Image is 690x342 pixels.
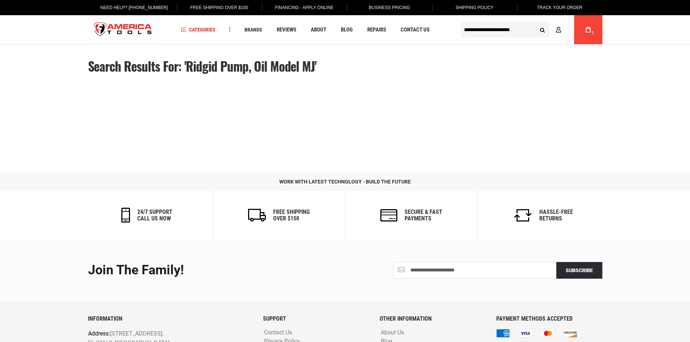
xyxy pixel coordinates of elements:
a: Reviews [273,25,300,35]
img: America Tools [88,16,158,43]
span: About [311,27,326,33]
a: Contact Us [397,25,433,35]
button: Subscribe [556,262,602,279]
h6: Free Shipping Over $150 [273,209,310,221]
h6: 24/7 support call us now [137,209,172,221]
span: Repairs [367,27,386,33]
a: Brands [241,25,265,35]
a: Categories [177,25,219,35]
a: About Us [379,329,406,336]
h6: secure & fast payments [405,209,442,221]
span: Search results for: 'ridgid pump, oil model MJ' [88,56,317,75]
span: Address: [88,330,110,337]
span: Shipping Policy [456,5,494,10]
a: store logo [88,16,158,43]
a: Blog [338,25,356,35]
h6: PAYMENT METHODS ACCEPTED [496,316,602,322]
a: Repairs [364,25,389,35]
a: 1 [581,15,595,44]
h6: OTHER INFORMATION [380,316,485,322]
a: About [308,25,330,35]
h6: INFORMATION [88,316,252,322]
span: 1 [592,31,594,35]
h6: Hassle-Free Returns [539,209,573,221]
span: Categories [181,27,216,32]
span: Reviews [277,27,296,33]
span: Blog [341,27,353,33]
div: Join the Family! [88,263,340,278]
span: Contact Us [401,27,430,33]
span: Brands [244,27,262,32]
span: Subscribe [566,267,593,273]
button: Search [536,23,549,37]
h6: SUPPORT [263,316,369,322]
a: Contact Us [262,329,294,336]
